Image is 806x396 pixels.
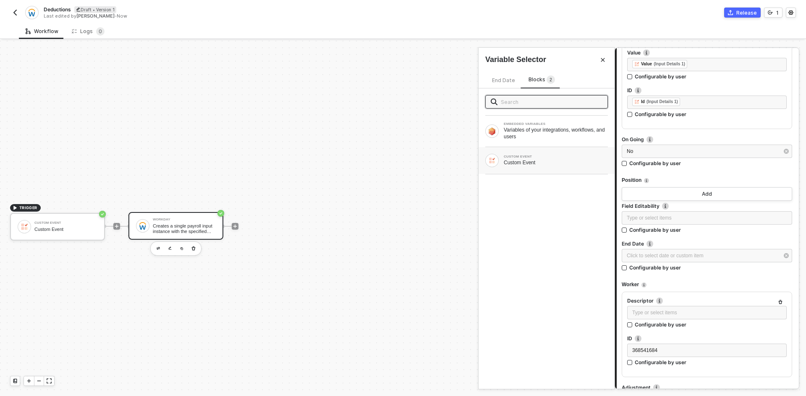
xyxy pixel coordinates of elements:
div: Release [736,9,757,16]
img: back [12,9,18,16]
button: 1 [764,8,782,18]
div: Workflow [26,28,58,35]
span: End Date [492,77,515,83]
img: icon-info [643,49,650,56]
div: (Input Details 1) [654,61,685,67]
div: EMBEDDED VARIABLES [504,122,608,126]
span: icon-play [26,378,31,383]
img: icon-info [644,178,649,183]
div: Add [702,191,712,197]
div: 1 [776,9,779,16]
span: [PERSON_NAME] [76,13,115,19]
span: icon-minus [37,378,42,383]
label: Adjustment [622,384,792,391]
div: Id [641,98,645,106]
div: Configurable by user [629,264,681,271]
div: Logs [72,27,105,36]
img: icon-info [646,136,653,143]
img: icon-info [646,241,653,247]
label: Value [627,49,787,56]
label: End Date [622,240,792,247]
button: Release [724,8,761,18]
div: Value [641,60,652,68]
div: Variable Selector [485,54,546,65]
div: Variables of your integrations, workflows, and users [504,127,608,140]
span: icon-edit [76,7,81,12]
span: icon-commerce [728,10,733,15]
button: back [10,8,20,18]
span: Blocks [529,76,555,83]
div: Draft • Version 1 [74,6,116,13]
span: No [627,148,633,154]
input: Search [501,97,602,106]
label: Descriptor [627,297,787,304]
img: icon-info [662,203,669,210]
div: Configurable by user [629,160,681,167]
img: fieldIcon [634,62,639,67]
button: Add [622,187,792,201]
div: Configurable by user [635,359,686,366]
img: icon-info [635,335,641,342]
label: ID [627,87,787,94]
span: Position [622,175,641,186]
span: icon-expand [47,378,52,383]
span: icon-versioning [768,10,773,15]
img: icon-info [656,298,663,304]
div: Last edited by - Now [44,13,402,19]
img: Block [489,157,495,164]
sup: 0 [96,27,105,36]
span: 2 [550,78,552,82]
span: Deductions [44,6,71,13]
img: fieldIcon [634,99,639,104]
div: (Input Details 1) [646,98,678,105]
div: Configurable by user [629,226,681,233]
div: Configurable by user [635,321,686,328]
span: icon-settings [788,10,793,15]
label: On Going [622,136,792,143]
img: icon-info [653,384,660,391]
div: Custom Event [504,159,608,166]
div: Configurable by user [635,73,686,80]
button: Close [598,55,608,65]
img: integration-icon [28,9,35,16]
sup: 2 [547,75,555,84]
img: search [491,98,497,105]
label: Field Editability [622,202,792,210]
img: icon-info [635,87,641,94]
span: Worker [622,280,639,290]
label: ID [627,335,787,342]
div: CUSTOM EVENT [504,155,608,158]
img: icon-info [641,282,646,287]
span: 368541684 [632,347,657,353]
img: Block [489,127,495,135]
div: Configurable by user [635,111,686,118]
